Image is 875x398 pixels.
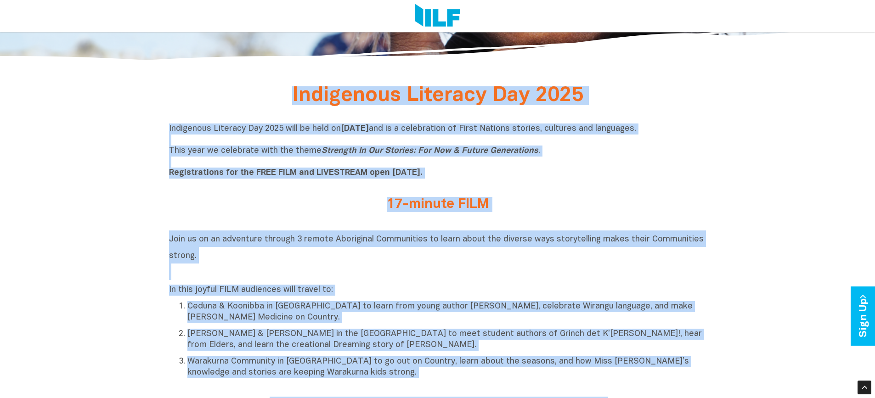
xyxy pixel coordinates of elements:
b: [DATE] [341,125,369,133]
p: Warakurna Community in [GEOGRAPHIC_DATA] to go out on Country, learn about the seasons, and how M... [187,356,706,378]
img: Logo [415,4,460,28]
p: Indigenous Literacy Day 2025 will be held on and is a celebration of First Nations stories, cultu... [169,123,706,179]
i: Strength In Our Stories: For Now & Future Generations [322,147,538,155]
span: Join us on an adventure through 3 remote Aboriginal Communities to learn about the diverse ways s... [169,235,704,260]
b: Registrations for the FREE FILM and LIVESTREAM open [DATE]. [169,169,423,177]
div: Scroll Back to Top [858,381,871,394]
h2: 17-minute FILM [265,197,610,212]
p: In this joyful FILM audiences will travel to: [169,285,706,296]
span: Indigenous Literacy Day 2025 [292,86,583,105]
p: [PERSON_NAME] & [PERSON_NAME] in the [GEOGRAPHIC_DATA] to meet student authors of Grinch det K’[P... [187,329,706,351]
p: Ceduna & Koonibba in [GEOGRAPHIC_DATA] to learn from young author [PERSON_NAME], celebrate Wirang... [187,301,706,323]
